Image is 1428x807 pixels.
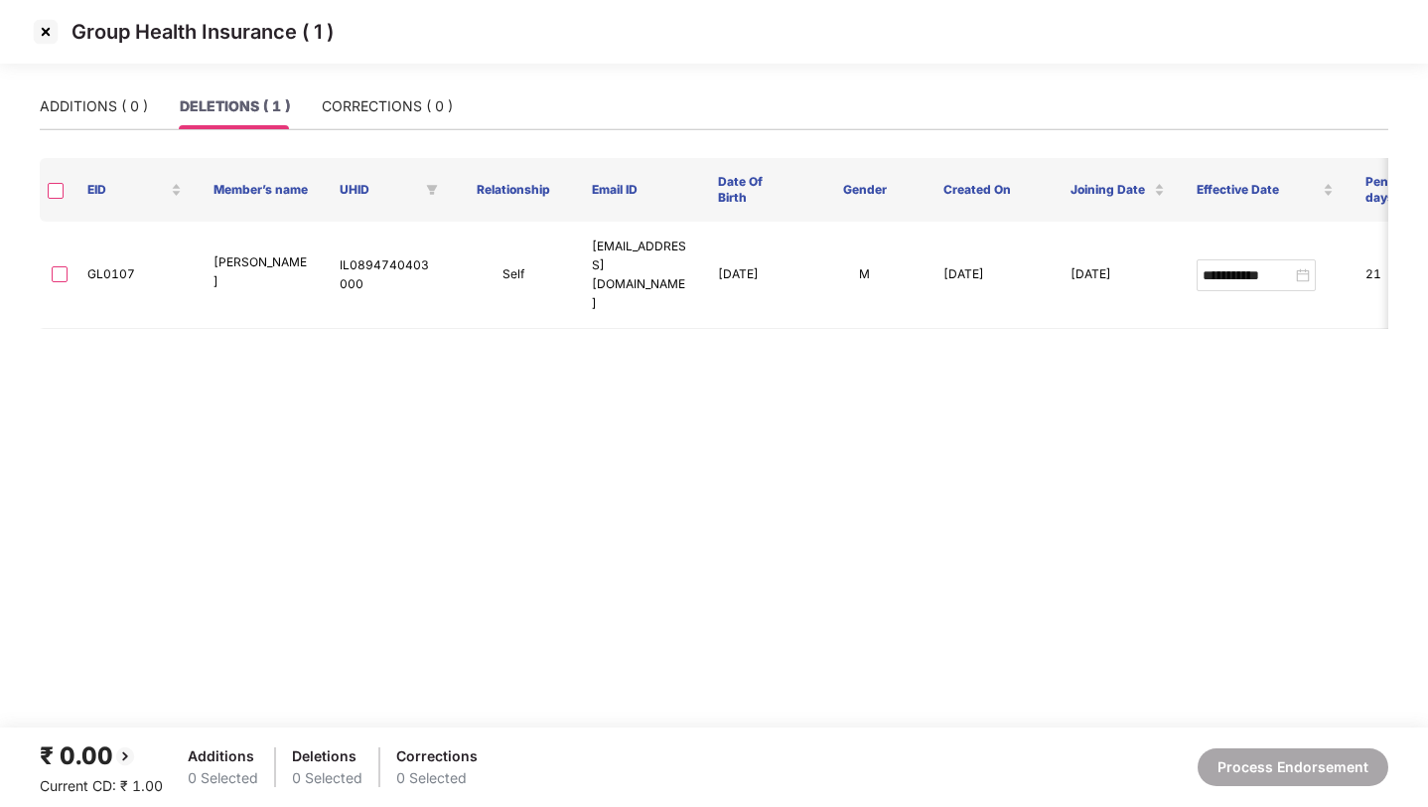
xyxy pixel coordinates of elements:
p: Group Health Insurance ( 1 ) [71,20,334,44]
div: CORRECTIONS ( 0 ) [322,95,453,117]
th: Email ID [576,158,702,222]
img: svg+xml;base64,PHN2ZyBpZD0iQmFjay0yMHgyMCIgeG1sbnM9Imh0dHA6Ly93d3cudzMub3JnLzIwMDAvc3ZnIiB3aWR0aD... [113,744,137,768]
th: Created On [928,158,1054,222]
span: Effective Date [1197,182,1319,198]
span: EID [87,182,167,198]
td: [EMAIL_ADDRESS][DOMAIN_NAME] [576,222,702,329]
th: Joining Date [1055,158,1181,222]
div: DELETIONS ( 1 ) [180,95,290,117]
button: Process Endorsement [1198,748,1388,786]
td: Self [450,222,576,329]
span: Joining Date [1071,182,1150,198]
th: Effective Date [1181,158,1350,222]
img: svg+xml;base64,PHN2ZyBpZD0iQ3Jvc3MtMzJ4MzIiIHhtbG5zPSJodHRwOi8vd3d3LnczLm9yZy8yMDAwL3N2ZyIgd2lkdG... [30,16,62,48]
span: filter [422,178,442,202]
th: Date Of Birth [702,158,801,222]
span: Current CD: ₹ 1.00 [40,777,163,794]
div: 0 Selected [188,767,258,789]
th: EID [71,158,198,222]
th: Member’s name [198,158,324,222]
td: [DATE] [1055,222,1181,329]
div: Deletions [292,745,362,767]
td: [DATE] [702,222,801,329]
span: UHID [340,182,418,198]
th: Gender [801,158,928,222]
div: Additions [188,745,258,767]
p: [PERSON_NAME] [214,253,308,291]
td: [DATE] [928,222,1054,329]
td: M [801,222,928,329]
div: 0 Selected [396,767,478,789]
div: ₹ 0.00 [40,737,163,775]
td: GL0107 [71,222,198,329]
td: IL0894740403000 [324,222,450,329]
div: ADDITIONS ( 0 ) [40,95,148,117]
div: 0 Selected [292,767,362,789]
th: Relationship [450,158,576,222]
div: Corrections [396,745,478,767]
span: filter [426,184,438,196]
